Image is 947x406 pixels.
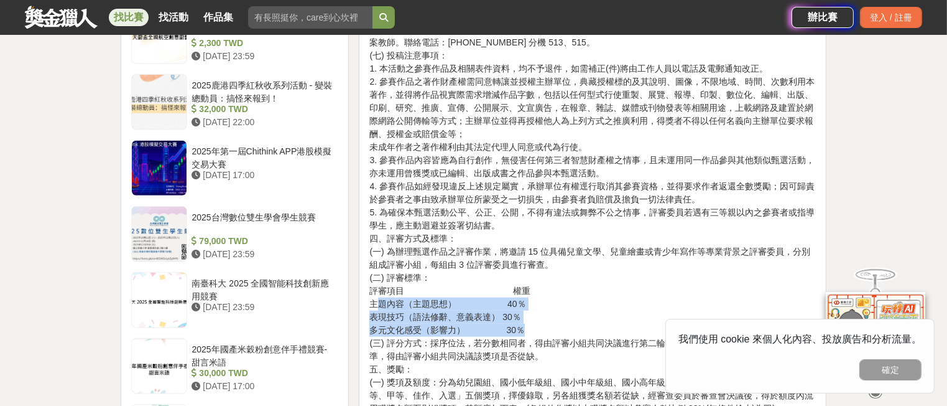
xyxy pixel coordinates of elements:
[792,7,854,28] a: 辦比賽
[192,37,334,50] div: 2,300 TWD
[198,9,238,26] a: 作品集
[859,359,922,380] button: 確定
[154,9,193,26] a: 找活動
[192,248,334,261] div: [DATE] 23:59
[192,235,334,248] div: 79,000 TWD
[860,7,922,28] div: 登入 / 註冊
[131,140,339,196] a: 2025年第一屆Chithink APP港股模擬交易大賽 [DATE] 17:00
[192,145,334,169] div: 2025年第一屆Chithink APP港股模擬交易大賽
[248,6,372,29] input: 有長照挺你，care到心坎裡！青春出手，拍出照顧 影音徵件活動
[192,277,334,301] div: 南臺科大 2025 全國智能科技創新應用競賽
[192,103,334,116] div: 32,000 TWD
[131,338,339,394] a: 2025年國產米穀粉創意伴手禮競賽- 甜言米語 30,000 TWD [DATE] 17:00
[192,169,334,182] div: [DATE] 17:00
[192,343,334,367] div: 2025年國產米穀粉創意伴手禮競賽- 甜言米語
[131,74,339,130] a: 2025鹿港四季紅秋收系列活動 - 變裝總動員：搞怪來報到！ 32,000 TWD [DATE] 22:00
[192,301,334,314] div: [DATE] 23:59
[826,292,925,375] img: d2146d9a-e6f6-4337-9592-8cefde37ba6b.png
[192,211,334,235] div: 2025台灣數位雙生學會學生競賽
[131,272,339,328] a: 南臺科大 2025 全國智能科技創新應用競賽 [DATE] 23:59
[131,8,339,64] a: 2025 天廚盃全國航空創意廚藝競賽 2,300 TWD [DATE] 23:59
[192,380,334,393] div: [DATE] 17:00
[192,79,334,103] div: 2025鹿港四季紅秋收系列活動 - 變裝總動員：搞怪來報到！
[678,334,922,344] span: 我們使用 cookie 來個人化內容、投放廣告和分析流量。
[192,116,334,129] div: [DATE] 22:00
[131,206,339,262] a: 2025台灣數位雙生學會學生競賽 79,000 TWD [DATE] 23:59
[192,50,334,63] div: [DATE] 23:59
[192,367,334,380] div: 30,000 TWD
[109,9,149,26] a: 找比賽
